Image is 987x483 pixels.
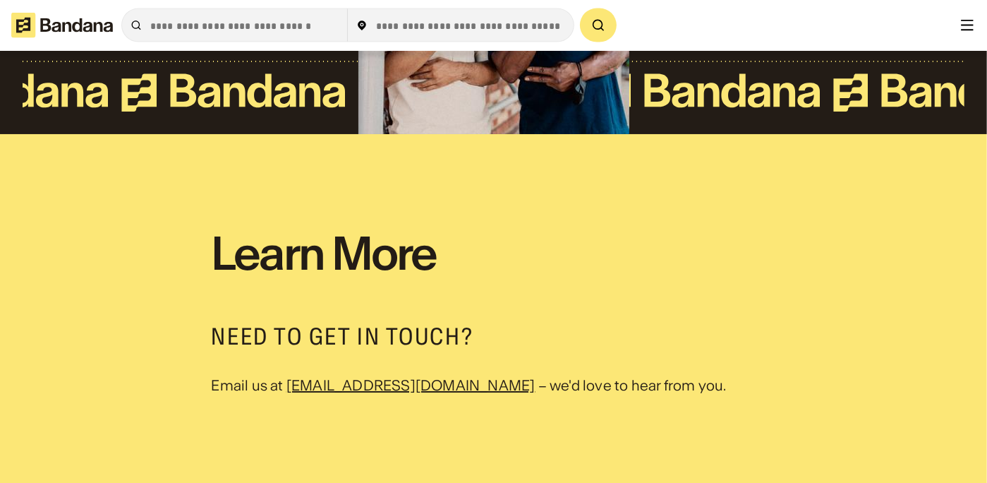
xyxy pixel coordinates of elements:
a: [EMAIL_ADDRESS][DOMAIN_NAME] [286,376,535,394]
div: Learn More [212,231,776,276]
div: Email us at – we'd love to hear from you. [212,376,776,395]
div: Need to get in touch? [212,321,776,353]
img: Bandana logotype [11,13,113,38]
